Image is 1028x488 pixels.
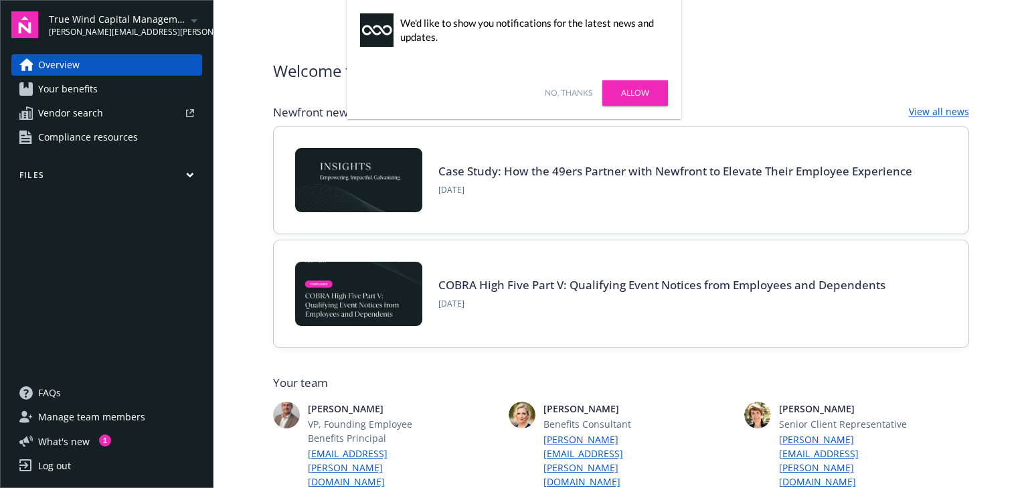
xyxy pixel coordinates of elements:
span: Benefits Consultant [543,417,675,431]
span: [PERSON_NAME] [779,402,910,416]
span: [PERSON_NAME][EMAIL_ADDRESS][PERSON_NAME][DOMAIN_NAME] [49,26,186,38]
span: Welcome to Navigator [273,59,437,83]
span: Senior Client Representative [779,417,910,431]
div: Log out [38,455,71,477]
button: What's new1 [11,434,111,449]
img: Card Image - INSIGHTS copy.png [295,148,422,212]
span: FAQs [38,382,61,404]
a: Manage team members [11,406,202,428]
a: No, thanks [545,87,592,99]
div: 1 [99,434,111,446]
img: photo [744,402,771,428]
span: Overview [38,54,80,76]
div: We'd like to show you notifications for the latest news and updates. [400,16,661,44]
span: Vendor search [38,102,103,124]
a: Your benefits [11,78,202,100]
button: Files [11,169,202,186]
span: VP, Founding Employee Benefits Principal [308,417,439,445]
span: Your benefits [38,78,98,100]
span: What ' s new [38,434,90,449]
span: Manage team members [38,406,145,428]
img: photo [509,402,535,428]
span: [DATE] [438,298,885,310]
a: arrowDropDown [186,12,202,28]
span: Newfront news [273,104,353,120]
img: navigator-logo.svg [11,11,38,38]
a: COBRA High Five Part V: Qualifying Event Notices from Employees and Dependents [438,277,885,293]
span: [DATE] [438,184,912,196]
img: BLOG-Card Image - Compliance - COBRA High Five Pt 5 - 09-11-25.jpg [295,262,422,326]
a: FAQs [11,382,202,404]
a: View all news [909,104,969,120]
a: Vendor search [11,102,202,124]
span: Compliance resources [38,127,138,148]
a: Overview [11,54,202,76]
a: Compliance resources [11,127,202,148]
a: Allow [602,80,668,106]
img: photo [273,402,300,428]
span: [PERSON_NAME] [308,402,439,416]
span: [PERSON_NAME] [543,402,675,416]
span: True Wind Capital Management LP [49,12,186,26]
button: True Wind Capital Management LP[PERSON_NAME][EMAIL_ADDRESS][PERSON_NAME][DOMAIN_NAME]arrowDropDown [49,11,202,38]
a: Case Study: How the 49ers Partner with Newfront to Elevate Their Employee Experience [438,163,912,179]
span: Your team [273,375,969,391]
